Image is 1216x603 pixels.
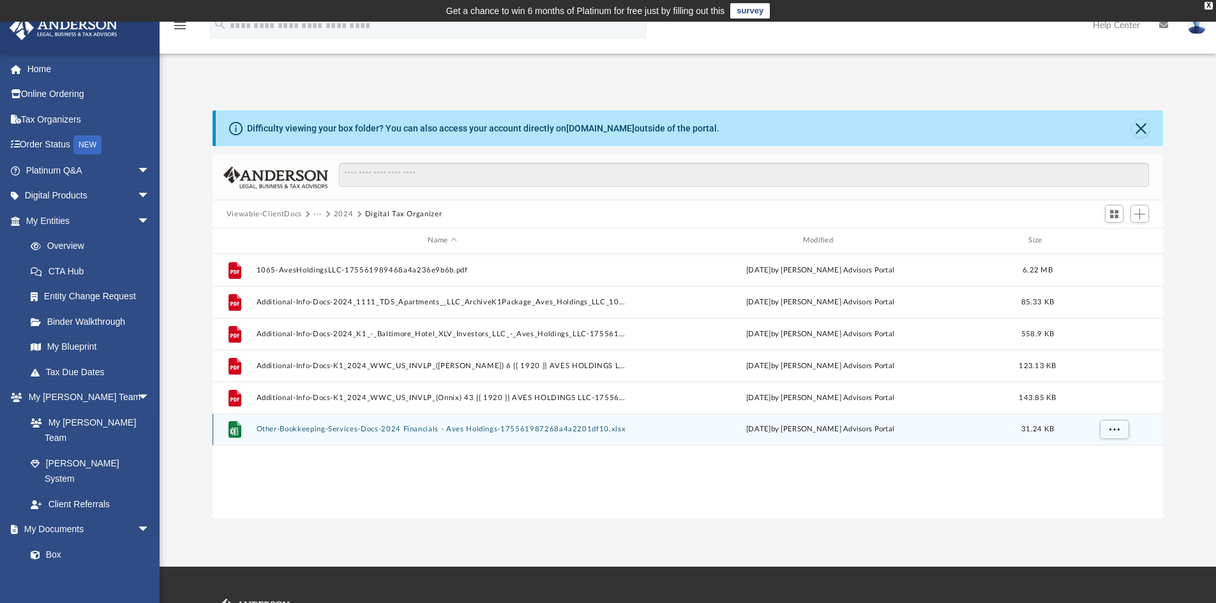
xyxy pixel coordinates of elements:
[18,284,169,309] a: Entity Change Request
[566,123,634,133] a: [DOMAIN_NAME]
[256,330,628,338] button: Additional-Info-Docs-2024_K1_-_Baltimore_Hotel_XLV_Investors_LLC_-_Aves_Holdings_LLC-175561940468...
[9,107,169,132] a: Tax Organizers
[1205,2,1213,10] div: close
[634,392,1006,403] div: [DATE] by [PERSON_NAME] Advisors Portal
[1023,266,1053,273] span: 6.22 MB
[9,385,163,410] a: My [PERSON_NAME] Teamarrow_drop_down
[1019,362,1056,369] span: 123.13 KB
[18,542,156,567] a: Box
[9,517,163,542] a: My Documentsarrow_drop_down
[172,24,188,33] a: menu
[172,18,188,33] i: menu
[1132,119,1150,137] button: Close
[18,258,169,284] a: CTA Hub
[1021,426,1054,433] span: 31.24 KB
[9,158,169,183] a: Platinum Q&Aarrow_drop_down
[339,163,1149,187] input: Search files and folders
[9,208,169,234] a: My Entitiesarrow_drop_down
[18,450,163,491] a: [PERSON_NAME] System
[247,122,719,135] div: Difficulty viewing your box folder? You can also access your account directly on outside of the p...
[6,15,121,40] img: Anderson Advisors Platinum Portal
[137,517,163,543] span: arrow_drop_down
[18,309,169,334] a: Binder Walkthrough
[1187,16,1206,34] img: User Pic
[1105,205,1124,223] button: Switch to Grid View
[1069,235,1158,246] div: id
[1012,235,1063,246] div: Size
[18,410,156,450] a: My [PERSON_NAME] Team
[18,334,163,360] a: My Blueprint
[256,394,628,402] button: Additional-Info-Docs-K1_2024_WWC_US_INVLP_(Onnix) 43 {{ 1920 }} AVES HOLDINGS LLC-175561940468a4a...
[256,425,628,433] button: Other-Bookkeeping-Services-Docs-2024 Financials - Aves Holdings-175561987268a4a2201df10.xlsx
[213,254,1164,518] div: grid
[256,298,628,306] button: Additional-Info-Docs-2024_1111_TDS_Apartments__LLC_ArchiveK1Package_Aves_Holdings_LLC_1065-175561...
[634,296,1006,308] div: [DATE] by [PERSON_NAME] Advisors Portal
[634,328,1006,339] div: [DATE] by [PERSON_NAME] Advisors Portal
[9,56,169,82] a: Home
[137,385,163,411] span: arrow_drop_down
[255,235,628,246] div: Name
[137,208,163,234] span: arrow_drop_down
[256,266,628,274] button: 1065-AvesHoldingsLLC-175561989468a4a236e9b6b.pdf
[227,209,302,220] button: Viewable-ClientDocs
[1021,298,1054,305] span: 85.33 KB
[137,183,163,209] span: arrow_drop_down
[634,360,1006,371] div: [DATE] by [PERSON_NAME] Advisors Portal
[18,491,163,517] a: Client Referrals
[634,424,1006,435] div: [DATE] by [PERSON_NAME] Advisors Portal
[9,183,169,209] a: Digital Productsarrow_drop_down
[1021,330,1054,337] span: 558.9 KB
[137,158,163,184] span: arrow_drop_down
[213,17,227,31] i: search
[1099,420,1129,439] button: More options
[334,209,354,220] button: 2024
[365,209,442,220] button: Digital Tax Organizer
[446,3,725,19] div: Get a chance to win 6 months of Platinum for free just by filling out this
[218,235,250,246] div: id
[634,264,1006,276] div: [DATE] by [PERSON_NAME] Advisors Portal
[73,135,101,154] div: NEW
[18,359,169,385] a: Tax Due Dates
[730,3,770,19] a: survey
[1130,205,1150,223] button: Add
[256,362,628,370] button: Additional-Info-Docs-K1_2024_WWC_US_INVLP_([PERSON_NAME]) 6 {{ 1920 }} AVES HOLDINGS LLC-17556194...
[18,234,169,259] a: Overview
[313,209,322,220] button: ···
[9,82,169,107] a: Online Ordering
[1019,394,1056,401] span: 143.85 KB
[634,235,1007,246] div: Modified
[9,132,169,158] a: Order StatusNEW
